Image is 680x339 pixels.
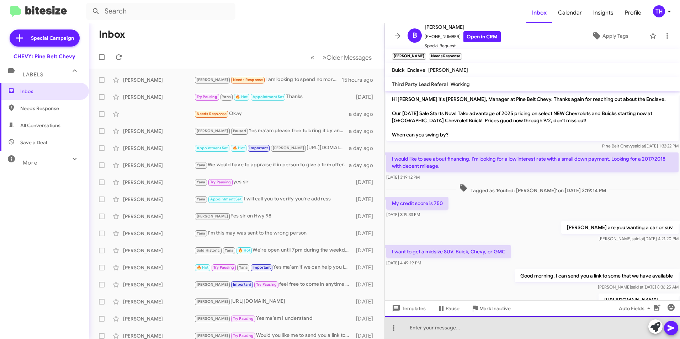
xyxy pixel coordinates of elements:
[386,260,421,265] span: [DATE] 4:49:19 PM
[446,302,459,315] span: Pause
[407,67,425,73] span: Enclave
[123,247,194,254] div: [PERSON_NAME]
[349,111,379,118] div: a day ago
[123,145,194,152] div: [PERSON_NAME]
[392,67,404,73] span: Buick
[386,197,448,210] p: My credit score is 750
[194,110,349,118] div: Okay
[353,281,379,288] div: [DATE]
[194,212,353,220] div: Yes sir on Hwy 98
[194,93,353,101] div: Thanks
[23,160,37,166] span: More
[194,178,353,186] div: yes sir
[123,230,194,237] div: [PERSON_NAME]
[392,53,426,60] small: [PERSON_NAME]
[210,197,241,201] span: Appointment Set
[588,2,619,23] span: Insights
[599,294,679,306] p: [URL][DOMAIN_NAME]
[353,93,379,101] div: [DATE]
[561,221,679,234] p: [PERSON_NAME] are you wanting a car or suv
[197,129,228,133] span: [PERSON_NAME]
[431,302,465,315] button: Pause
[353,264,379,271] div: [DATE]
[385,302,431,315] button: Templates
[233,77,263,82] span: Needs Response
[353,230,379,237] div: [DATE]
[479,302,511,315] span: Mark Inactive
[194,246,353,254] div: We're open until 7pm during the weekday and 5pm on the weekends please feel free to come by when ...
[235,95,248,99] span: 🔥 Hot
[197,197,206,201] span: Yana
[213,265,234,270] span: Try Pausing
[197,77,228,82] span: [PERSON_NAME]
[233,333,254,338] span: Try Pausing
[197,95,217,99] span: Try Pausing
[386,93,679,141] p: Hi [PERSON_NAME] it's [PERSON_NAME], Manager at Pine Belt Chevy. Thanks again for reaching out ab...
[123,93,194,101] div: [PERSON_NAME]
[233,129,246,133] span: Paused
[392,81,448,87] span: Third Party Lead Referal
[123,281,194,288] div: [PERSON_NAME]
[23,71,43,78] span: Labels
[425,42,501,49] span: Special Request
[86,3,235,20] input: Search
[526,2,552,23] a: Inbox
[599,236,679,241] span: [PERSON_NAME] [DATE] 4:21:20 PM
[307,50,376,65] nav: Page navigation example
[239,265,248,270] span: Yana
[197,282,228,287] span: [PERSON_NAME]
[633,143,645,149] span: said at
[353,315,379,322] div: [DATE]
[413,30,417,41] span: B
[456,184,609,194] span: Tagged as 'Routed: [PERSON_NAME]' on [DATE] 3:19:14 PM
[20,105,81,112] span: Needs Response
[14,53,75,60] div: CHEVY: Pine Belt Chevy
[256,282,277,287] span: Try Pausing
[197,265,209,270] span: 🔥 Hot
[194,195,353,203] div: I will call you to verify you're address
[197,112,227,116] span: Needs Response
[323,53,326,62] span: »
[123,196,194,203] div: [PERSON_NAME]
[619,2,647,23] a: Profile
[233,282,251,287] span: Important
[253,95,284,99] span: Appointment Set
[197,214,228,219] span: [PERSON_NAME]
[194,229,353,237] div: I'm this may was sent to the wrong person
[225,248,234,253] span: Yana
[197,231,206,236] span: Yana
[619,302,653,315] span: Auto Fields
[429,53,462,60] small: Needs Response
[602,143,679,149] span: Pine Belt Chevy [DATE] 1:32:22 PM
[197,333,228,338] span: [PERSON_NAME]
[123,213,194,220] div: [PERSON_NAME]
[386,174,420,180] span: [DATE] 3:19:12 PM
[632,236,644,241] span: said at
[194,161,349,169] div: We would have to appraise it in person to give a firm offer.
[194,76,342,84] div: I am looking to spend no more than $11000.00. decent mileage and a $2000.00 down payment
[306,50,319,65] button: Previous
[123,76,194,84] div: [PERSON_NAME]
[210,180,231,184] span: Try Pausing
[194,127,349,135] div: Yes ma'am please free to bring it by anytime that is convenient for you
[123,179,194,186] div: [PERSON_NAME]
[463,31,501,42] a: Open in CRM
[123,128,194,135] div: [PERSON_NAME]
[318,50,376,65] button: Next
[653,5,665,17] div: TH
[233,316,254,321] span: Try Pausing
[253,265,271,270] span: Important
[425,23,501,31] span: [PERSON_NAME]
[353,247,379,254] div: [DATE]
[428,67,468,73] span: [PERSON_NAME]
[515,269,679,282] p: Good morning, I can send you a link to some that we have available
[31,34,74,42] span: Special Campaign
[574,29,646,42] button: Apply Tags
[123,162,194,169] div: [PERSON_NAME]
[326,54,372,61] span: Older Messages
[310,53,314,62] span: «
[10,29,80,47] a: Special Campaign
[20,139,47,146] span: Save a Deal
[249,146,268,150] span: Important
[613,302,659,315] button: Auto Fields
